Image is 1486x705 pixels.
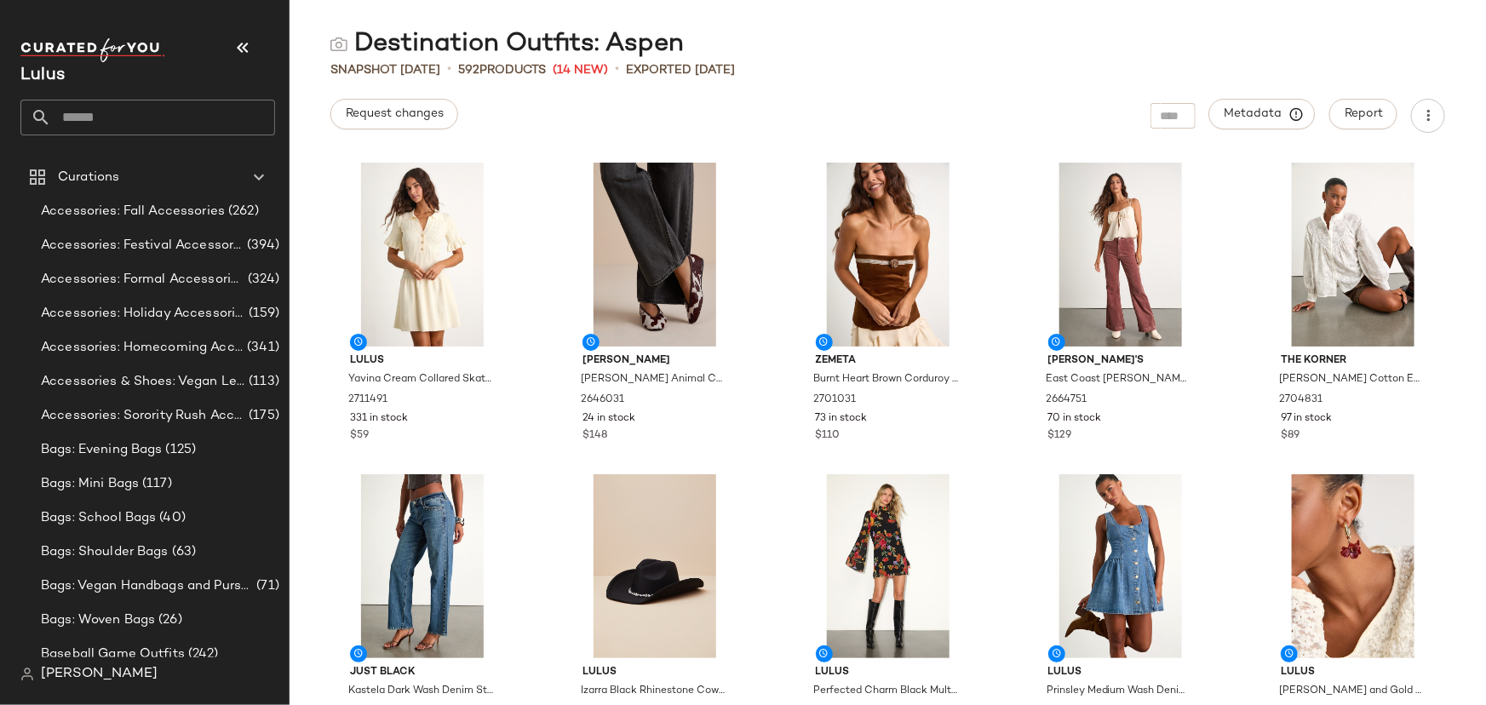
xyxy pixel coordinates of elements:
button: Report [1329,99,1397,129]
img: svg%3e [20,668,34,681]
span: 24 in stock [582,411,635,427]
span: 2664751 [1047,393,1087,408]
span: Prinsley Medium Wash Denim Button-Front Mini Dress [1047,684,1191,699]
span: • [447,60,451,80]
span: [PERSON_NAME] [41,664,158,685]
span: Burnt Heart Brown Corduroy Rosette Strapless Top [814,372,959,387]
span: $59 [350,428,369,444]
span: (26) [155,610,182,630]
span: Yavina Cream Collared Skater Sweater Mini Dress [348,372,493,387]
span: Report [1344,107,1383,121]
span: $89 [1281,428,1300,444]
span: (125) [163,440,197,460]
span: Baseball Game Outfits [41,645,185,664]
span: Perfected Charm Black Multi Floral Bell Sleeve Mini Shift Dress [814,684,959,699]
span: Accessories: Fall Accessories [41,202,225,221]
img: cfy_white_logo.C9jOOHJF.svg [20,38,165,62]
span: The Korner [1281,353,1426,369]
span: (242) [185,645,219,664]
span: (63) [169,542,197,562]
span: Curations [58,168,119,187]
span: 70 in stock [1048,411,1102,427]
span: 73 in stock [816,411,868,427]
span: [PERSON_NAME]'s [1048,353,1193,369]
span: $110 [816,428,841,444]
span: Izarra Black Rhinestone Cowboy Hat [581,684,726,699]
span: Request changes [345,107,444,121]
span: 2704831 [1279,393,1322,408]
span: (394) [244,236,279,255]
span: [PERSON_NAME] Animal Calf Hair Leather Flats [581,372,726,387]
span: (40) [156,508,186,528]
span: Bags: Vegan Handbags and Purses [41,576,253,596]
span: Bags: Shoulder Bags [41,542,169,562]
button: Metadata [1209,99,1316,129]
span: (324) [244,270,279,289]
span: [PERSON_NAME] [582,353,727,369]
span: Lulus [816,665,961,680]
span: [PERSON_NAME] Cotton Eyelet Embroidered Long Sleeve Top [1279,372,1424,387]
span: Lulus [350,353,495,369]
span: (117) [139,474,172,494]
span: [PERSON_NAME] and Gold Floral Huggie Hoop Earrings [1279,684,1424,699]
span: (175) [245,406,279,426]
img: 2710111_01_hero_2025-08-22.jpg [1035,474,1207,658]
div: Products [458,61,546,79]
span: Zemeta [816,353,961,369]
span: $129 [1048,428,1072,444]
span: Metadata [1224,106,1301,122]
img: svg%3e [330,36,347,53]
span: Accessories: Homecoming Accessories [41,338,244,358]
span: 97 in stock [1281,411,1332,427]
img: 2737411_01_OM_2025-08-20.jpg [1267,474,1439,658]
span: (14 New) [553,61,608,79]
span: 592 [458,64,479,77]
span: Accessories: Festival Accessories [41,236,244,255]
span: Current Company Name [20,66,65,84]
span: Accessories: Holiday Accessories [41,304,245,324]
button: Request changes [330,99,458,129]
span: East Coast [PERSON_NAME] Corduroy High-Rise Flare Pants [1047,372,1191,387]
img: 2704831_01_hero_2025-08-20.jpg [1267,163,1439,347]
span: Kastela Dark Wash Denim Studded Low-Rise Jeans [348,684,493,699]
span: Just Black [350,665,495,680]
span: 331 in stock [350,411,408,427]
span: 2646031 [581,393,624,408]
span: Accessories: Formal Accessories [41,270,244,289]
span: • [615,60,619,80]
p: Exported [DATE] [626,61,735,79]
span: $148 [582,428,607,444]
img: 2666291_01_hero_2025-08-20.jpg [336,474,508,658]
span: Bags: School Bags [41,508,156,528]
img: 2664751_01_hero_2025-08-26.jpg [1035,163,1207,347]
span: Bags: Evening Bags [41,440,163,460]
span: 2701031 [814,393,857,408]
span: Accessories & Shoes: Vegan Leather [41,372,245,392]
span: Accessories: Sorority Rush Accessories [41,406,245,426]
span: Snapshot [DATE] [330,61,440,79]
img: 2646031_01_OM_2025-08-26.jpg [569,163,741,347]
span: (113) [245,372,279,392]
span: Bags: Mini Bags [41,474,139,494]
img: 2711491_01_hero_2025-08-27.jpg [336,163,508,347]
span: (341) [244,338,279,358]
span: 2711491 [348,393,387,408]
span: (159) [245,304,279,324]
span: Lulus [1281,665,1426,680]
span: (71) [253,576,279,596]
img: 2710311_02_front_2025-07-08.jpg [569,474,741,658]
span: Bags: Woven Bags [41,610,155,630]
div: Destination Outfits: Aspen [330,27,684,61]
img: 2701031_01_hero_2025-08-26.jpg [802,163,974,347]
img: 2713751_06_fullbody_2025-08-20.jpg [802,474,974,658]
span: Lulus [1048,665,1193,680]
span: Lulus [582,665,727,680]
span: (262) [225,202,259,221]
